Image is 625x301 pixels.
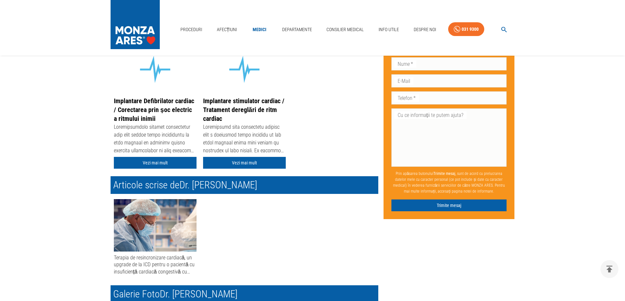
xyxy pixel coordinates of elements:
[280,23,315,36] a: Departamente
[178,23,205,36] a: Proceduri
[114,157,197,169] a: Vezi mai mult
[203,123,286,156] div: Loremipsumd sita consectetu adipisc elit s doeiusmod tempo incididu ut lab etdol magnaal enima mi...
[600,260,618,278] button: delete
[433,171,455,176] b: Trimite mesaj
[111,176,378,194] h2: Articole scrise de Dr. [PERSON_NAME]
[462,25,479,33] div: 031 9300
[114,254,197,275] div: Terapia de resincronizare cardiacă, un upgrade de la ICD pentru o pacientă cu insuficiență cardia...
[203,97,284,122] a: Implantare stimulator cardiac / Tratament dereglări de ritm cardiac
[114,97,194,122] a: Implantare Defibrilator cardiac / Corectarea prin șoc electric a ritmului inimii
[391,199,507,211] button: Trimite mesaj
[203,157,286,169] a: Vezi mai mult
[114,199,197,252] img: Terapia de resincronizare cardiacă, un upgrade de la ICD pentru o pacientă cu insuficiență cardia...
[249,23,270,36] a: Medici
[114,123,197,156] div: Loremipsumdolo sitamet consectetur adip elit seddoe tempo incididuntu la etdo magnaal en adminimv...
[448,22,484,36] a: 031 9300
[324,23,366,36] a: Consilier Medical
[214,23,240,36] a: Afecțiuni
[391,168,507,197] p: Prin apăsarea butonului , sunt de acord cu prelucrarea datelor mele cu caracter personal (ce pot ...
[376,23,402,36] a: Info Utile
[411,23,439,36] a: Despre Noi
[114,199,197,275] a: Terapia de resincronizare cardiacă, un upgrade de la ICD pentru o pacientă cu insuficiență cardia...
